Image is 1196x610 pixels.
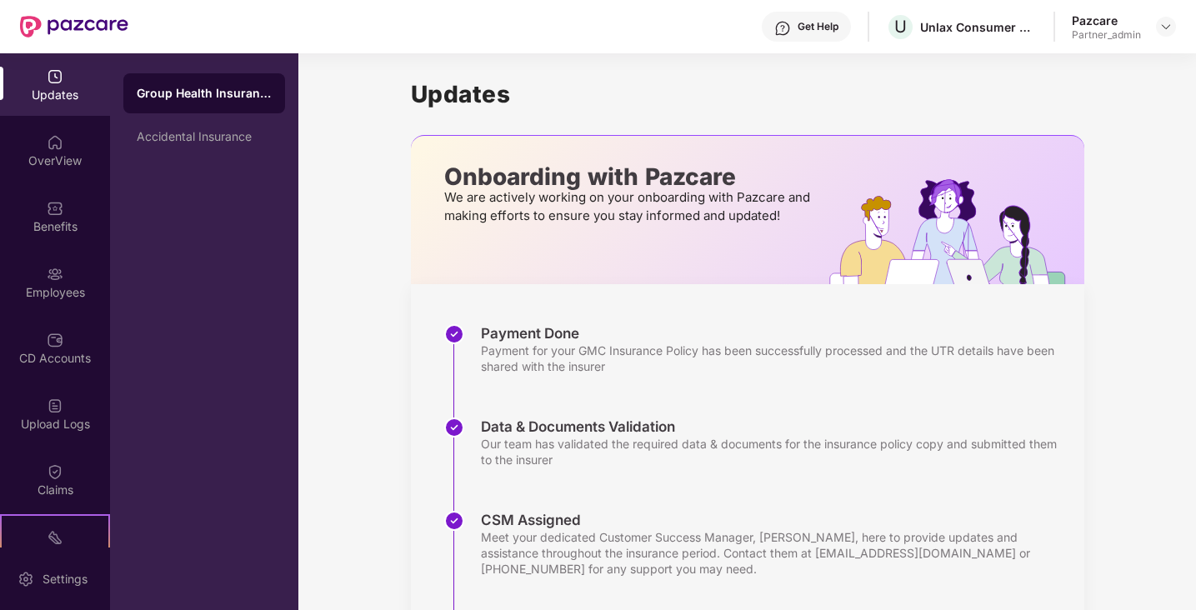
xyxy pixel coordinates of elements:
img: svg+xml;base64,PHN2ZyBpZD0iVXBkYXRlZCIgeG1sbnM9Imh0dHA6Ly93d3cudzMub3JnLzIwMDAvc3ZnIiB3aWR0aD0iMj... [47,68,63,85]
img: svg+xml;base64,PHN2ZyBpZD0iQ2xhaW0iIHhtbG5zPSJodHRwOi8vd3d3LnczLm9yZy8yMDAwL3N2ZyIgd2lkdGg9IjIwIi... [47,463,63,480]
div: CSM Assigned [481,511,1068,529]
img: svg+xml;base64,PHN2ZyBpZD0iQmVuZWZpdHMiIHhtbG5zPSJodHRwOi8vd3d3LnczLm9yZy8yMDAwL3N2ZyIgd2lkdGg9Ij... [47,200,63,217]
img: svg+xml;base64,PHN2ZyBpZD0iQ0RfQWNjb3VudHMiIGRhdGEtbmFtZT0iQ0QgQWNjb3VudHMiIHhtbG5zPSJodHRwOi8vd3... [47,332,63,348]
img: svg+xml;base64,PHN2ZyBpZD0iU3RlcC1Eb25lLTMyeDMyIiB4bWxucz0iaHR0cDovL3d3dy53My5vcmcvMjAwMC9zdmciIH... [444,324,464,344]
img: svg+xml;base64,PHN2ZyBpZD0iU2V0dGluZy0yMHgyMCIgeG1sbnM9Imh0dHA6Ly93d3cudzMub3JnLzIwMDAvc3ZnIiB3aW... [18,571,34,587]
div: Pazcare [1072,12,1141,28]
div: Our team has validated the required data & documents for the insurance policy copy and submitted ... [481,436,1068,467]
img: svg+xml;base64,PHN2ZyBpZD0iU3RlcC1Eb25lLTMyeDMyIiB4bWxucz0iaHR0cDovL3d3dy53My5vcmcvMjAwMC9zdmciIH... [444,511,464,531]
img: svg+xml;base64,PHN2ZyBpZD0iRW1wbG95ZWVzIiB4bWxucz0iaHR0cDovL3d3dy53My5vcmcvMjAwMC9zdmciIHdpZHRoPS... [47,266,63,282]
div: Group Health Insurance [137,85,272,102]
p: We are actively working on your onboarding with Pazcare and making efforts to ensure you stay inf... [444,188,815,225]
img: hrOnboarding [829,179,1083,284]
div: Data & Documents Validation [481,417,1068,436]
div: Get Help [798,20,838,33]
p: Onboarding with Pazcare [444,169,815,184]
img: svg+xml;base64,PHN2ZyBpZD0iSGVscC0zMngzMiIgeG1sbnM9Imh0dHA6Ly93d3cudzMub3JnLzIwMDAvc3ZnIiB3aWR0aD... [774,20,791,37]
div: Meet your dedicated Customer Success Manager, [PERSON_NAME], here to provide updates and assistan... [481,529,1068,577]
img: svg+xml;base64,PHN2ZyBpZD0iRHJvcGRvd24tMzJ4MzIiIHhtbG5zPSJodHRwOi8vd3d3LnczLm9yZy8yMDAwL3N2ZyIgd2... [1159,20,1173,33]
span: U [894,17,907,37]
h1: Updates [411,80,1084,108]
div: Payment Done [481,324,1068,342]
div: Payment for your GMC Insurance Policy has been successfully processed and the UTR details have be... [481,342,1068,374]
div: Partner_admin [1072,28,1141,42]
div: Accidental Insurance [137,130,272,143]
img: svg+xml;base64,PHN2ZyBpZD0iVXBsb2FkX0xvZ3MiIGRhdGEtbmFtZT0iVXBsb2FkIExvZ3MiIHhtbG5zPSJodHRwOi8vd3... [47,397,63,414]
img: svg+xml;base64,PHN2ZyBpZD0iU3RlcC1Eb25lLTMyeDMyIiB4bWxucz0iaHR0cDovL3d3dy53My5vcmcvMjAwMC9zdmciIH... [444,417,464,437]
img: svg+xml;base64,PHN2ZyB4bWxucz0iaHR0cDovL3d3dy53My5vcmcvMjAwMC9zdmciIHdpZHRoPSIyMSIgaGVpZ2h0PSIyMC... [47,529,63,546]
div: Settings [38,571,93,587]
div: Unlax Consumer Solutions Private Limited [920,19,1037,35]
img: New Pazcare Logo [20,16,128,37]
img: svg+xml;base64,PHN2ZyBpZD0iSG9tZSIgeG1sbnM9Imh0dHA6Ly93d3cudzMub3JnLzIwMDAvc3ZnIiB3aWR0aD0iMjAiIG... [47,134,63,151]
